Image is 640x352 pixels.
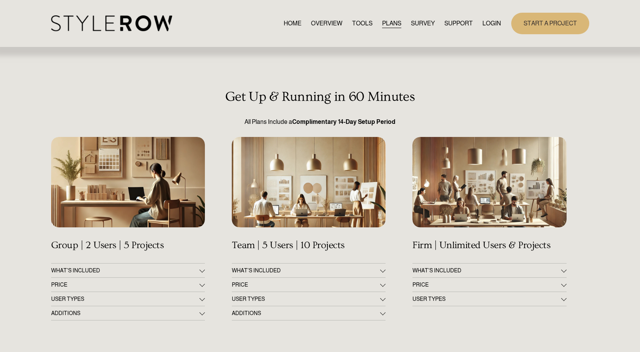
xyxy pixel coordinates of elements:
[232,296,380,302] span: USER TYPES
[444,18,473,28] a: folder dropdown
[482,18,501,28] a: LOGIN
[412,278,566,292] button: PRICE
[292,118,396,125] strong: Complimentary 14-Day Setup Period
[232,310,380,316] span: ADDITIONS
[51,117,589,127] p: All Plans Include a
[232,282,380,288] span: PRICE
[51,292,205,306] button: USER TYPES
[232,267,380,274] span: WHAT'S INCLUDED
[284,18,301,28] a: HOME
[51,264,205,277] button: WHAT'S INCLUDED
[51,240,205,251] h4: Group | 2 Users | 5 Projects
[232,278,386,292] button: PRICE
[51,310,199,316] span: ADDITIONS
[382,18,401,28] a: PLANS
[444,19,473,28] span: SUPPORT
[311,18,342,28] a: OVERVIEW
[352,18,372,28] a: TOOLS
[232,264,386,277] button: WHAT'S INCLUDED
[412,282,561,288] span: PRICE
[412,296,561,302] span: USER TYPES
[51,15,172,31] img: StyleRow
[232,292,386,306] button: USER TYPES
[511,13,589,34] a: START A PROJECT
[51,278,205,292] button: PRICE
[232,240,386,251] h4: Team | 5 Users | 10 Projects
[412,267,561,274] span: WHAT’S INCLUDED
[232,306,386,320] button: ADDITIONS
[51,89,589,105] h3: Get Up & Running in 60 Minutes
[51,306,205,320] button: ADDITIONS
[51,296,199,302] span: USER TYPES
[411,18,435,28] a: SURVEY
[51,267,199,274] span: WHAT'S INCLUDED
[412,240,566,251] h4: Firm | Unlimited Users & Projects
[412,292,566,306] button: USER TYPES
[51,282,199,288] span: PRICE
[412,264,566,277] button: WHAT’S INCLUDED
